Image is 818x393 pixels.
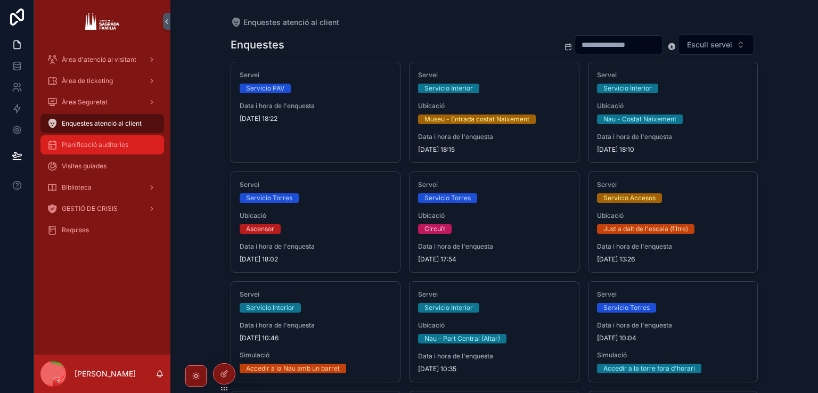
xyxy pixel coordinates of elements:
[418,255,570,264] span: [DATE] 17:54
[603,114,676,124] div: Nau - Costat Naixement
[409,171,579,273] a: ServeiServicio TorresUbicacióCircuïtData i hora de l'enquesta[DATE] 17:54
[597,102,749,110] span: Ubicació
[424,303,473,313] div: Servicio Interior
[424,224,445,234] div: Circuït
[246,364,340,373] div: Accedir a la Nau amb un barret
[231,281,401,382] a: ServeiServicio InteriorData i hora de l'enquesta[DATE] 10:46SimulacióAccedir a la Nau amb un barret
[418,290,570,299] span: Servei
[424,114,529,124] div: Museu - Entrada costat Naixement
[424,193,471,203] div: Servicio Torres
[597,145,749,154] span: [DATE] 18:10
[687,39,732,50] span: Escull servei
[597,71,749,79] span: Servei
[231,17,339,28] a: Enquestes atenció al client
[62,226,89,234] span: Requises
[231,171,401,273] a: ServeiServicio TorresUbicacióAscensorData i hora de l'enquesta[DATE] 18:02
[246,303,295,313] div: Servicio Interior
[603,224,688,234] div: Just a dalt de l'escala (filtre)
[597,290,749,299] span: Servei
[246,224,274,234] div: Ascensor
[603,193,656,203] div: Servicio Accesos
[246,84,284,93] div: Servicio PAV
[597,351,749,359] span: Simulació
[418,321,570,330] span: Ubicació
[34,43,170,253] div: scrollable content
[40,157,164,176] a: Visites guiades
[418,242,570,251] span: Data i hora de l'enquesta
[424,334,500,343] div: Nau - Part Central (Altar)
[597,211,749,220] span: Ubicació
[597,334,749,342] span: [DATE] 10:04
[240,114,392,123] span: [DATE] 18:22
[240,242,392,251] span: Data i hora de l'enquesta
[246,193,292,203] div: Servicio Torres
[62,98,108,107] span: Àrea Seguretat
[597,321,749,330] span: Data i hora de l'enquesta
[62,204,118,213] span: GESTIÓ DE CRISIS
[62,55,136,64] span: Àrea d'atenció al visitant
[418,71,570,79] span: Servei
[40,135,164,154] a: Planificació auditories
[40,93,164,112] a: Àrea Seguretat
[418,145,570,154] span: [DATE] 18:15
[240,102,392,110] span: Data i hora de l'enquesta
[40,178,164,197] a: Biblioteca
[231,62,401,163] a: ServeiServicio PAVData i hora de l'enquesta[DATE] 18:22
[588,171,758,273] a: ServeiServicio AccesosUbicacióJust a dalt de l'escala (filtre)Data i hora de l'enquesta[DATE] 13:26
[240,255,392,264] span: [DATE] 18:02
[240,290,392,299] span: Servei
[418,133,570,141] span: Data i hora de l'enquesta
[603,84,652,93] div: Servicio Interior
[597,255,749,264] span: [DATE] 13:26
[597,133,749,141] span: Data i hora de l'enquesta
[240,211,392,220] span: Ubicació
[240,321,392,330] span: Data i hora de l'enquesta
[240,334,392,342] span: [DATE] 10:46
[62,119,142,128] span: Enquestes atenció al client
[597,242,749,251] span: Data i hora de l'enquesta
[240,351,392,359] span: Simulació
[62,77,113,85] span: Àrea de ticketing
[40,114,164,133] a: Enquestes atenció al client
[588,281,758,382] a: ServeiServicio TorresData i hora de l'enquesta[DATE] 10:04SimulacióAccedir a la torre fora d'horari
[588,62,758,163] a: ServeiServicio InteriorUbicacióNau - Costat NaixementData i hora de l'enquesta[DATE] 18:10
[40,50,164,69] a: Àrea d'atenció al visitant
[418,181,570,189] span: Servei
[597,181,749,189] span: Servei
[62,141,128,149] span: Planificació auditories
[409,281,579,382] a: ServeiServicio InteriorUbicacióNau - Part Central (Altar)Data i hora de l'enquesta[DATE] 10:35
[678,35,754,55] button: Select Button
[240,181,392,189] span: Servei
[231,37,284,52] h1: Enquestes
[40,199,164,218] a: GESTIÓ DE CRISIS
[418,352,570,361] span: Data i hora de l'enquesta
[240,71,392,79] span: Servei
[603,364,695,373] div: Accedir a la torre fora d'horari
[418,102,570,110] span: Ubicació
[62,183,92,192] span: Biblioteca
[418,365,570,373] span: [DATE] 10:35
[40,220,164,240] a: Requises
[418,211,570,220] span: Ubicació
[85,13,119,30] img: App logo
[62,162,107,170] span: Visites guiades
[409,62,579,163] a: ServeiServicio InteriorUbicacióMuseu - Entrada costat NaixementData i hora de l'enquesta[DATE] 18:15
[40,71,164,91] a: Àrea de ticketing
[75,369,136,379] p: [PERSON_NAME]
[603,303,650,313] div: Servicio Torres
[243,17,339,28] span: Enquestes atenció al client
[424,84,473,93] div: Servicio Interior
